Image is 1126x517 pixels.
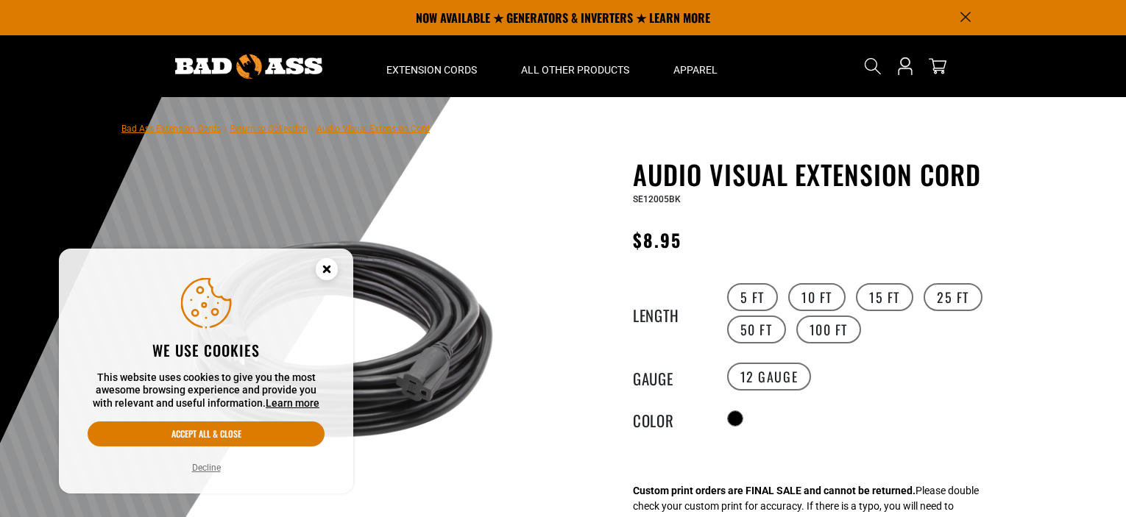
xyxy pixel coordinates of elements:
a: Bad Ass Extension Cords [121,124,221,134]
aside: Cookie Consent [59,249,353,494]
strong: Custom print orders are FINAL SALE and cannot be returned. [633,485,916,496]
label: 5 FT [727,283,778,311]
h2: We use cookies [88,340,325,360]
span: Audio Visual Extension Cord [316,124,430,134]
label: 12 Gauge [727,363,812,391]
button: Accept all & close [88,421,325,446]
summary: All Other Products [499,35,651,97]
span: $8.95 [633,227,681,253]
legend: Gauge [633,367,707,386]
img: black [165,162,520,516]
span: › [224,124,227,134]
span: Apparel [673,63,718,76]
summary: Apparel [651,35,740,97]
span: All Other Products [521,63,629,76]
summary: Extension Cords [364,35,499,97]
label: 25 FT [924,283,982,311]
img: Bad Ass Extension Cords [175,54,322,79]
legend: Length [633,304,707,323]
button: Decline [188,460,225,475]
span: SE12005BK [633,194,681,204]
label: 100 FT [796,315,862,343]
h1: Audio Visual Extension Cord [633,159,994,190]
label: 50 FT [727,315,786,343]
p: This website uses cookies to give you the most awesome browsing experience and provide you with r... [88,371,325,410]
label: 15 FT [856,283,913,311]
span: Extension Cords [386,63,477,76]
label: 10 FT [788,283,846,311]
a: Learn more [266,397,319,409]
summary: Search [861,54,885,78]
a: Return to Collection [230,124,308,134]
nav: breadcrumbs [121,119,430,137]
legend: Color [633,409,707,428]
span: › [311,124,314,134]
